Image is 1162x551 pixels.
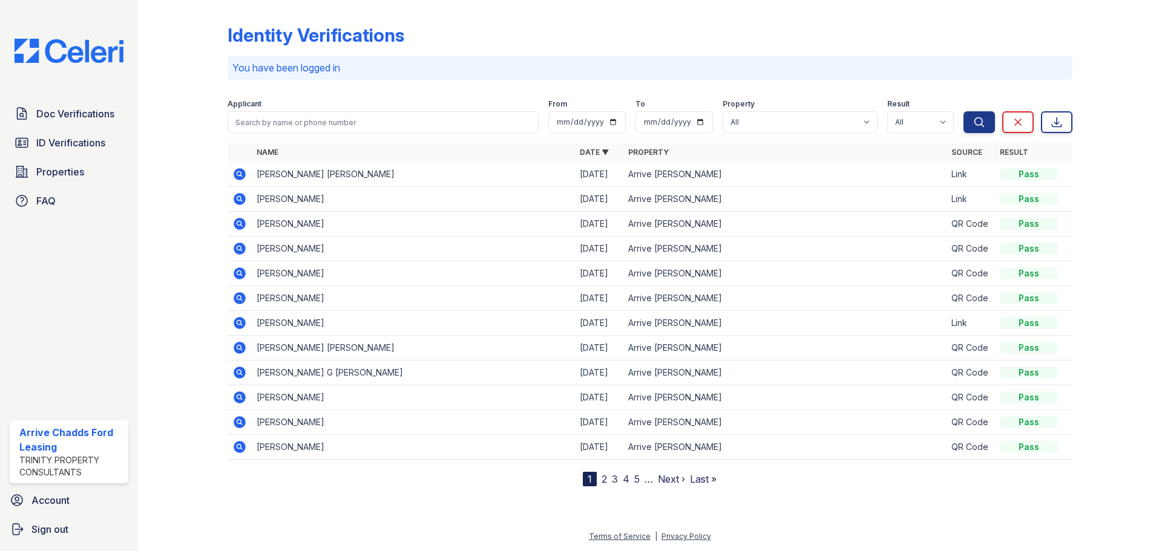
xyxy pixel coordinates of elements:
td: QR Code [947,286,995,311]
a: Result [1000,148,1028,157]
img: CE_Logo_Blue-a8612792a0a2168367f1c8372b55b34899dd931a85d93a1a3d3e32e68fde9ad4.png [5,39,133,63]
td: Link [947,311,995,336]
td: Arrive [PERSON_NAME] [623,360,947,385]
div: Pass [1000,168,1058,180]
span: Properties [36,165,84,179]
a: Account [5,488,133,512]
td: QR Code [947,385,995,410]
td: [DATE] [575,261,623,286]
td: [PERSON_NAME] [252,236,575,261]
td: [PERSON_NAME] [252,187,575,212]
td: QR Code [947,435,995,460]
div: Trinity Property Consultants [19,454,123,478]
a: Next › [658,473,685,485]
td: [PERSON_NAME] [252,212,575,236]
div: Pass [1000,317,1058,329]
div: Pass [1000,391,1058,403]
td: [DATE] [575,212,623,236]
label: Result [887,99,910,109]
span: … [645,472,653,486]
td: Arrive [PERSON_NAME] [623,435,947,460]
div: Pass [1000,267,1058,279]
td: [DATE] [575,286,623,311]
a: 4 [623,473,629,485]
td: QR Code [947,236,995,261]
span: Account [31,493,70,507]
td: [PERSON_NAME] [252,261,575,286]
td: QR Code [947,410,995,435]
span: FAQ [36,194,56,208]
td: [DATE] [575,162,623,187]
a: ID Verifications [10,131,128,155]
td: [DATE] [575,410,623,435]
td: [DATE] [575,236,623,261]
span: Sign out [31,522,68,536]
div: Arrive Chadds Ford Leasing [19,425,123,454]
td: Arrive [PERSON_NAME] [623,187,947,212]
td: [PERSON_NAME] [PERSON_NAME] [252,162,575,187]
td: [PERSON_NAME] [252,410,575,435]
div: Pass [1000,367,1058,379]
a: Terms of Service [589,532,651,541]
div: | [655,532,657,541]
label: To [635,99,645,109]
td: Arrive [PERSON_NAME] [623,336,947,360]
td: [DATE] [575,311,623,336]
td: Arrive [PERSON_NAME] [623,311,947,336]
a: Source [951,148,982,157]
td: [DATE] [575,435,623,460]
td: QR Code [947,336,995,360]
a: Doc Verifications [10,102,128,126]
a: 3 [612,473,618,485]
td: QR Code [947,360,995,385]
div: Pass [1000,218,1058,230]
td: [DATE] [575,360,623,385]
td: [PERSON_NAME] G [PERSON_NAME] [252,360,575,385]
td: Link [947,187,995,212]
td: Arrive [PERSON_NAME] [623,212,947,236]
div: Pass [1000,292,1058,304]
span: ID Verifications [36,135,105,150]
div: Pass [1000,441,1058,453]
label: Applicant [228,99,261,109]
td: [PERSON_NAME] [252,286,575,311]
label: Property [723,99,755,109]
a: Last » [690,473,717,485]
td: [PERSON_NAME] [252,435,575,460]
label: From [548,99,567,109]
input: Search by name or phone number [228,111,539,133]
div: 1 [583,472,597,486]
a: Sign out [5,517,133,541]
td: QR Code [947,261,995,286]
td: Arrive [PERSON_NAME] [623,236,947,261]
td: [PERSON_NAME] [PERSON_NAME] [252,336,575,360]
a: Date ▼ [580,148,609,157]
td: Arrive [PERSON_NAME] [623,385,947,410]
div: Pass [1000,193,1058,205]
a: 5 [634,473,640,485]
p: You have been logged in [232,60,1068,75]
a: Property [628,148,669,157]
div: Identity Verifications [228,24,404,46]
a: Privacy Policy [661,532,711,541]
a: FAQ [10,189,128,213]
td: [DATE] [575,385,623,410]
td: [PERSON_NAME] [252,311,575,336]
span: Doc Verifications [36,106,114,121]
div: Pass [1000,416,1058,428]
td: Arrive [PERSON_NAME] [623,162,947,187]
a: Properties [10,160,128,184]
div: Pass [1000,342,1058,354]
div: Pass [1000,243,1058,255]
td: Link [947,162,995,187]
td: [PERSON_NAME] [252,385,575,410]
td: Arrive [PERSON_NAME] [623,261,947,286]
td: Arrive [PERSON_NAME] [623,410,947,435]
a: Name [257,148,278,157]
td: Arrive [PERSON_NAME] [623,286,947,311]
td: QR Code [947,212,995,236]
a: 2 [602,473,607,485]
td: [DATE] [575,336,623,360]
td: [DATE] [575,187,623,212]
